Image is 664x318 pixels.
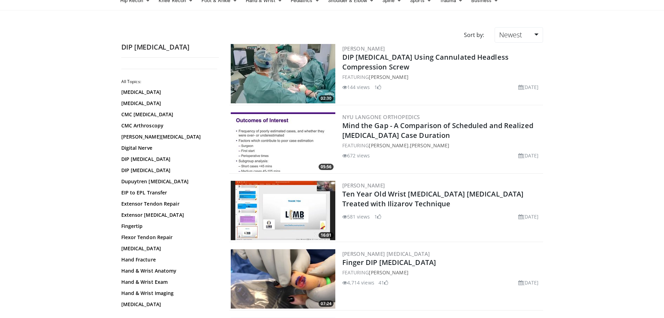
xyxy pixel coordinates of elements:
img: f24c90bb-6f79-446c-8674-125b33d2340d.300x170_q85_crop-smart_upscale.jpg [231,112,335,172]
a: Hand & Wrist Exam [121,279,215,286]
span: Newest [499,30,522,39]
a: 02:30 [231,44,335,103]
a: [PERSON_NAME] [342,45,385,52]
a: DIP [MEDICAL_DATA] [121,156,215,163]
li: 144 views [342,83,370,91]
a: NYU Langone Orthopedics [342,113,420,120]
li: 1 [374,213,381,220]
a: Ten Year Old Wrist [MEDICAL_DATA] [MEDICAL_DATA] Treated with Ilizarov Technique [342,189,524,208]
span: 07:24 [319,301,334,307]
a: [PERSON_NAME] [410,142,449,149]
div: Sort by: [459,27,489,43]
li: 672 views [342,152,370,159]
a: [PERSON_NAME] [342,182,385,189]
li: 41 [379,279,388,286]
a: [PERSON_NAME][MEDICAL_DATA] [121,133,215,140]
a: [PERSON_NAME] [369,269,408,276]
a: DIP [MEDICAL_DATA] Using Cannulated Headless Compression Screw [342,52,509,72]
a: Flexor Tendon Repair [121,234,215,241]
div: FEATURING [342,73,542,81]
a: CMC [MEDICAL_DATA] [121,111,215,118]
span: 05:56 [319,164,334,170]
a: Mind the Gap - A Comparison of Scheduled and Realized [MEDICAL_DATA] Case Duration [342,121,533,140]
img: dd85cf1b-edf0-46fc-9230-fa1fbb5e55e7.300x170_q85_crop-smart_upscale.jpg [231,44,335,103]
a: CMC Arthroscopy [121,122,215,129]
li: 1 [374,83,381,91]
a: Extensor Tendon Repair [121,200,215,207]
a: Extensor [MEDICAL_DATA] [121,212,215,219]
a: DIP [MEDICAL_DATA] [121,167,215,174]
div: FEATURING [342,269,542,276]
a: Fingertip [121,223,215,230]
li: [DATE] [518,83,539,91]
a: [PERSON_NAME] [369,74,408,80]
img: f8d8e493-f3e4-4b86-9051-fae026cfc953.300x170_q85_crop-smart_upscale.jpg [231,181,335,240]
a: Dupuytren [MEDICAL_DATA] [121,178,215,185]
a: Hand Fracture [121,256,215,263]
a: [MEDICAL_DATA] [121,245,215,252]
a: Digital Nerve [121,145,215,151]
li: [DATE] [518,279,539,286]
a: 05:56 [231,112,335,172]
h2: DIP [MEDICAL_DATA] [121,43,219,52]
a: 07:24 [231,249,335,309]
span: 16:01 [319,232,334,238]
a: EIP to EPL Transfer [121,189,215,196]
span: 02:30 [319,95,334,102]
a: Finger DIP [MEDICAL_DATA] [342,258,436,267]
li: 581 views [342,213,370,220]
h2: All Topics: [121,79,217,84]
a: Hand & Wrist Anatomy [121,267,215,274]
a: [MEDICAL_DATA] [121,100,215,107]
img: 9a8c68c8-3009-4c6b-aacc-38321ddfae82.300x170_q85_crop-smart_upscale.jpg [231,249,335,309]
a: [MEDICAL_DATA] [121,301,215,308]
li: 4,714 views [342,279,374,286]
a: [PERSON_NAME] [369,142,408,149]
li: [DATE] [518,213,539,220]
li: [DATE] [518,152,539,159]
a: [PERSON_NAME] [MEDICAL_DATA] [342,250,430,257]
div: FEATURING , [342,142,542,149]
a: 16:01 [231,181,335,240]
a: Hand & Wrist Imaging [121,290,215,297]
a: [MEDICAL_DATA] [121,89,215,96]
a: Newest [495,27,543,43]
